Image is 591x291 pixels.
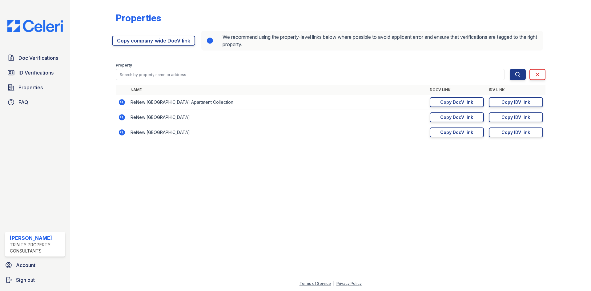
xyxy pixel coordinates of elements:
[5,52,65,64] a: Doc Verifications
[486,85,545,95] th: IDV Link
[2,274,68,286] a: Sign out
[16,276,35,284] span: Sign out
[5,81,65,94] a: Properties
[430,127,484,137] a: Copy DocV link
[5,67,65,79] a: ID Verifications
[501,114,530,120] div: Copy IDV link
[300,281,331,286] a: Terms of Service
[128,95,427,110] td: ReNew [GEOGRAPHIC_DATA] Apartment Collection
[440,99,473,105] div: Copy DocV link
[18,84,43,91] span: Properties
[116,69,505,80] input: Search by property name or address
[128,85,427,95] th: Name
[333,281,334,286] div: |
[489,127,543,137] a: Copy IDV link
[18,54,58,62] span: Doc Verifications
[440,129,473,135] div: Copy DocV link
[489,112,543,122] a: Copy IDV link
[430,112,484,122] a: Copy DocV link
[501,129,530,135] div: Copy IDV link
[112,36,195,46] a: Copy company-wide DocV link
[5,96,65,108] a: FAQ
[430,97,484,107] a: Copy DocV link
[2,259,68,271] a: Account
[128,125,427,140] td: ReNew [GEOGRAPHIC_DATA]
[336,281,362,286] a: Privacy Policy
[128,110,427,125] td: ReNew [GEOGRAPHIC_DATA]
[116,63,132,68] label: Property
[489,97,543,107] a: Copy IDV link
[2,20,68,32] img: CE_Logo_Blue-a8612792a0a2168367f1c8372b55b34899dd931a85d93a1a3d3e32e68fde9ad4.png
[16,261,35,269] span: Account
[427,85,486,95] th: DocV Link
[18,69,54,76] span: ID Verifications
[10,234,63,242] div: [PERSON_NAME]
[440,114,473,120] div: Copy DocV link
[201,31,543,51] div: We recommend using the property-level links below where possible to avoid applicant error and ens...
[18,99,28,106] span: FAQ
[10,242,63,254] div: Trinity Property Consultants
[501,99,530,105] div: Copy IDV link
[116,12,161,23] div: Properties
